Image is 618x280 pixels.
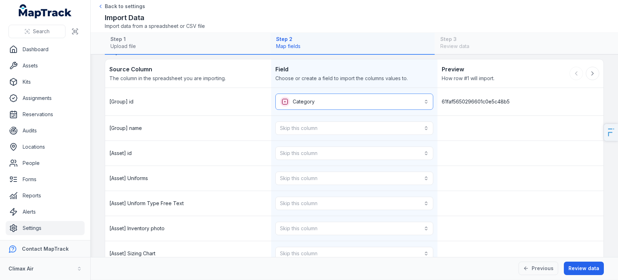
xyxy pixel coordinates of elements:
[109,200,184,207] span: [Asset] Uniform Type Free Text
[6,124,85,138] a: Audits
[109,250,155,257] span: [Asset] Sizing Chart
[19,4,72,18] a: MapTrack
[442,65,570,73] strong: Preview
[105,23,205,30] span: Import data from a spreadsheet or CSV file
[275,65,433,73] strong: Field
[275,75,433,82] span: Choose or create a field to import the columns values to.
[6,107,85,121] a: Reservations
[6,205,85,219] a: Alerts
[6,172,85,186] a: Forms
[275,94,433,110] button: Category
[6,140,85,154] a: Locations
[109,98,133,105] span: [Group] id
[275,147,433,160] button: Skip this column
[275,197,433,210] button: Skip this column
[109,225,165,232] span: [Asset] Inventory photo
[105,33,270,55] button: Step 1Upload file
[22,246,69,252] strong: Contact MapTrack
[6,42,85,56] a: Dashboard
[110,36,265,43] strong: Step 1
[109,125,142,132] span: [Group] name
[109,75,267,82] span: The column in the spreadsheet you are importing.
[6,91,85,105] a: Assignments
[6,59,85,73] a: Assets
[275,247,433,260] button: Skip this column
[109,150,132,157] span: [Asset] id
[8,266,34,272] strong: Climax Air
[8,25,65,38] button: Search
[275,172,433,185] button: Skip this column
[6,156,85,170] a: People
[105,13,205,23] h2: Import Data
[6,189,85,203] a: Reports
[105,3,145,10] span: Back to settings
[110,43,265,50] span: Upload file
[109,175,148,182] span: [Asset] Uniforms
[275,222,433,235] button: Skip this column
[98,3,145,10] a: Back to settings
[276,36,429,43] strong: Step 2
[564,262,604,275] button: Review data
[109,65,267,73] strong: Source Column
[275,121,433,135] button: Skip this column
[270,33,435,55] button: Step 2Map fields
[6,221,85,235] a: Settings
[442,75,570,82] span: How row #1 will import.
[276,43,429,50] span: Map fields
[519,262,558,275] button: Previous
[6,75,85,89] a: Kits
[33,28,50,35] span: Search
